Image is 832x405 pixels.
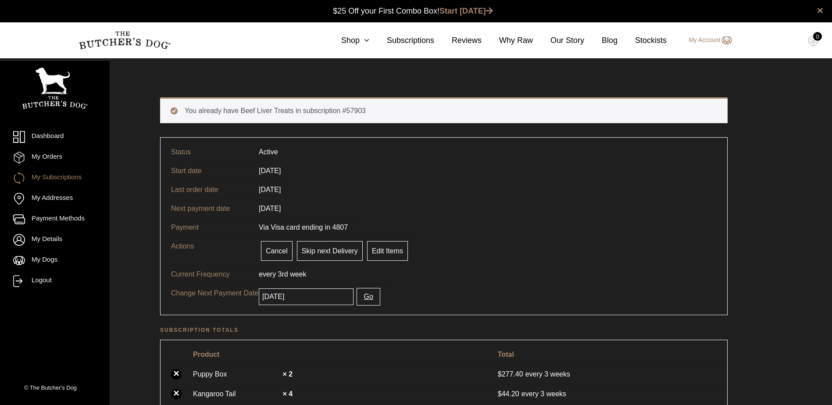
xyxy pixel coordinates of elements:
[171,288,259,298] p: Change Next Payment Date
[680,35,732,46] a: My Account
[533,35,584,46] a: Our Story
[193,389,281,399] a: Kangaroo Tail
[13,172,96,184] a: My Subscriptions
[13,152,96,163] a: My Orders
[254,161,286,180] td: [DATE]
[171,369,182,380] a: ×
[817,5,823,16] a: close
[13,275,96,287] a: Logout
[290,270,306,278] span: week
[160,326,728,334] h2: Subscription totals
[13,131,96,143] a: Dashboard
[324,35,369,46] a: Shop
[584,35,618,46] a: Blog
[369,35,434,46] a: Subscriptions
[434,35,482,46] a: Reviews
[254,199,286,218] td: [DATE]
[493,384,722,403] td: every 3 weeks
[171,269,259,280] p: Current Frequency
[367,241,408,261] a: Edit Items
[13,213,96,225] a: Payment Methods
[13,255,96,266] a: My Dogs
[493,365,722,384] td: every 3 weeks
[618,35,667,46] a: Stockists
[498,370,525,378] span: 277.40
[254,143,283,161] td: Active
[166,199,254,218] td: Next payment date
[166,180,254,199] td: Last order date
[13,234,96,246] a: My Details
[282,390,293,398] strong: × 4
[498,390,502,398] span: $
[193,369,281,380] a: Puppy Box
[261,241,293,261] a: Cancel
[13,193,96,205] a: My Addresses
[813,32,822,41] div: 0
[166,218,254,237] td: Payment
[493,345,722,364] th: Total
[297,241,363,261] a: Skip next Delivery
[160,97,728,123] div: You already have Beef Liver Treats in subscription #57903
[259,224,348,231] span: Via Visa card ending in 4807
[808,35,819,46] img: TBD_Cart-Empty.png
[166,161,254,180] td: Start date
[439,7,493,15] a: Start [DATE]
[482,35,533,46] a: Why Raw
[188,345,492,364] th: Product
[171,389,182,399] a: ×
[498,370,502,378] span: $
[498,390,521,398] span: 44.20
[166,143,254,161] td: Status
[282,370,293,378] strong: × 2
[254,180,286,199] td: [DATE]
[166,237,254,265] td: Actions
[22,67,88,109] img: TBD_Portrait_Logo_White.png
[357,288,380,306] button: Go
[259,270,288,278] span: every 3rd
